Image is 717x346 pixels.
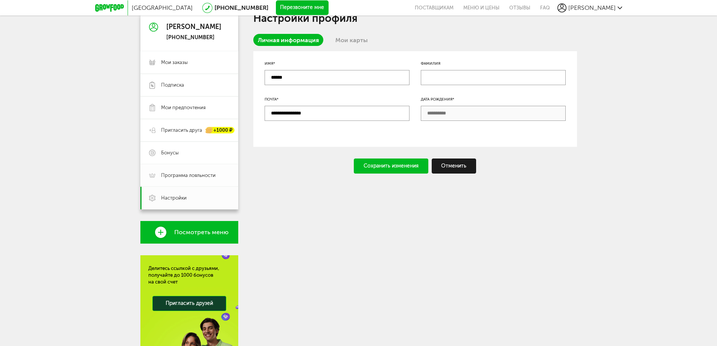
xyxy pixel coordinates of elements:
[421,96,566,102] div: Дата рождения*
[432,159,476,174] div: Отменить
[161,127,202,134] span: Пригласить друга
[421,61,566,67] div: Фамилия
[140,221,238,244] a: Посмотреть меню
[161,172,216,179] span: Программа лояльности
[276,0,329,15] button: Перезвоните мне
[161,82,184,88] span: Подписка
[174,229,228,236] span: Посмотреть меню
[152,296,226,311] a: Пригласить друзей
[161,195,187,201] span: Настройки
[568,4,616,11] span: [PERSON_NAME]
[140,51,238,74] a: Мои заказы
[166,23,221,31] div: [PERSON_NAME]
[253,14,577,23] h1: Настройки профиля
[161,59,188,66] span: Мои заказы
[215,4,268,11] a: [PHONE_NUMBER]
[166,34,221,41] div: [PHONE_NUMBER]
[253,34,323,46] a: Личная информация
[140,142,238,164] a: Бонусы
[140,119,238,142] a: Пригласить друга +1000 ₽
[140,74,238,96] a: Подписка
[331,34,372,46] a: Мои карты
[206,127,234,134] div: +1000 ₽
[140,187,238,209] a: Настройки
[140,96,238,119] a: Мои предпочтения
[132,4,193,11] span: [GEOGRAPHIC_DATA]
[161,149,179,156] span: Бонусы
[140,164,238,187] a: Программа лояльности
[265,96,409,102] div: Почта*
[354,159,428,174] div: Сохранить изменения
[148,265,230,285] div: Делитесь ссылкой с друзьями, получайте до 1000 бонусов на свой счет
[161,104,206,111] span: Мои предпочтения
